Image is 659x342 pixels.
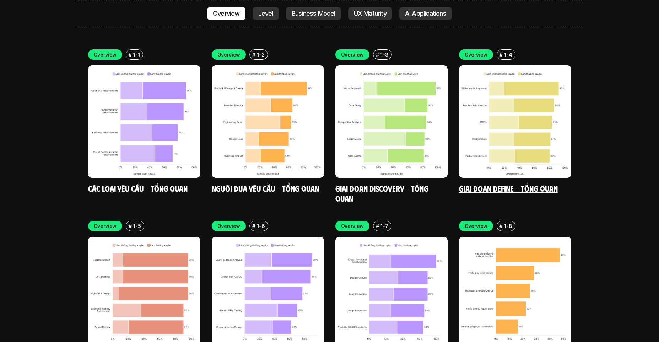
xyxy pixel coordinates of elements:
[504,51,512,58] p: 1-4
[459,183,558,193] a: Giai đoạn Define - Tổng quan
[88,183,188,193] a: Các loại yêu cầu - Tổng quan
[504,222,512,230] p: 1-8
[380,51,388,58] p: 1-3
[257,51,264,58] p: 1-2
[133,51,140,58] p: 1-1
[129,52,132,57] h6: #
[499,52,503,57] h6: #
[129,223,132,229] h6: #
[376,52,379,57] h6: #
[465,222,488,230] p: Overview
[94,51,117,58] p: Overview
[258,10,273,17] p: Level
[380,222,388,230] p: 1-7
[354,10,387,17] p: UX Maturity
[341,51,364,58] p: Overview
[253,7,279,20] a: Level
[335,183,430,203] a: Giai đoạn Discovery - Tổng quan
[499,223,503,229] h6: #
[217,222,241,230] p: Overview
[217,51,241,58] p: Overview
[286,7,341,20] a: Business Model
[292,10,335,17] p: Business Model
[399,7,452,20] a: AI Applications
[465,51,488,58] p: Overview
[405,10,446,17] p: AI Applications
[207,7,245,20] a: Overview
[341,222,364,230] p: Overview
[252,52,255,57] h6: #
[133,222,141,230] p: 1-5
[257,222,265,230] p: 1-6
[212,183,319,193] a: Người đưa yêu cầu - Tổng quan
[94,222,117,230] p: Overview
[348,7,392,20] a: UX Maturity
[252,223,255,229] h6: #
[376,223,379,229] h6: #
[213,10,240,17] p: Overview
